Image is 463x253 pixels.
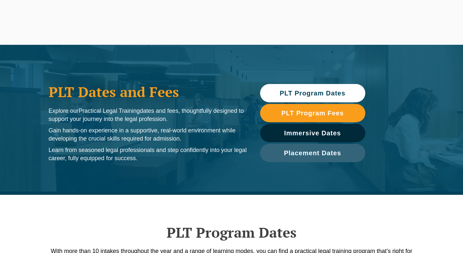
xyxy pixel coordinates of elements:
a: PLT Program Fees [260,104,365,122]
a: Immersive Dates [260,124,365,142]
h2: PLT Program Dates [45,224,418,241]
span: PLT Program Fees [281,110,344,116]
p: Learn from seasoned legal professionals and step confidently into your legal career, fully equipp... [49,146,247,162]
span: Immersive Dates [284,130,341,136]
span: Practical Legal Training [79,108,140,114]
a: Placement Dates [260,144,365,162]
h1: PLT Dates and Fees [49,84,247,100]
p: Gain hands-on experience in a supportive, real-world environment while developing the crucial ski... [49,126,247,143]
span: Placement Dates [284,150,341,156]
a: PLT Program Dates [260,84,365,102]
p: Explore our dates and fees, thoughtfully designed to support your journey into the legal profession. [49,107,247,123]
span: PLT Program Dates [280,90,345,96]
